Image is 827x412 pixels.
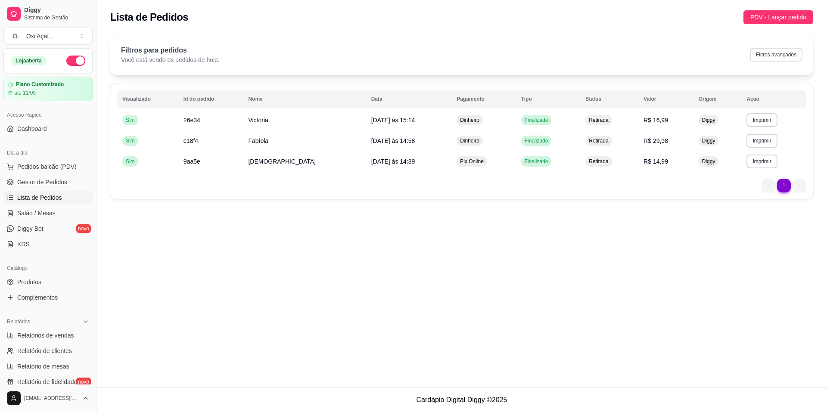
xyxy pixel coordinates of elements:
[3,146,93,160] div: Dia a dia
[11,32,19,40] span: O
[750,12,806,22] span: PDV - Lançar pedido
[3,291,93,304] a: Complementos
[693,90,742,108] th: Origem
[750,48,802,62] button: Filtros avançados
[14,90,36,96] article: até 11/09
[700,117,717,124] span: Diggy
[3,191,93,204] a: Lista de Pedidos
[757,174,811,197] nav: pagination navigation
[24,395,79,402] span: [EMAIL_ADDRESS][DOMAIN_NAME]
[587,158,610,165] span: Retirada
[183,117,200,124] span: 26e34
[458,137,481,144] span: Dinheiro
[66,56,85,66] button: Alterar Status
[700,158,717,165] span: Diggy
[587,137,610,144] span: Retirada
[644,137,668,144] span: R$ 29,98
[3,108,93,122] div: Acesso Rápido
[248,117,268,124] span: Victoria
[11,56,47,65] div: Loja aberta
[124,158,137,165] span: Sim
[516,90,581,108] th: Tipo
[17,162,77,171] span: Pedidos balcão (PDV)
[3,375,93,389] a: Relatório de fidelidadenovo
[7,318,30,325] span: Relatórios
[371,158,415,165] span: [DATE] às 14:39
[183,137,198,144] span: c18f4
[121,56,220,64] p: Você está vendo os pedidos de hoje.
[3,359,93,373] a: Relatório de mesas
[3,160,93,173] button: Pedidos balcão (PDV)
[3,77,93,101] a: Plano Customizadoaté 11/09
[700,137,717,144] span: Diggy
[96,387,827,412] footer: Cardápio Digital Diggy © 2025
[3,275,93,289] a: Produtos
[3,206,93,220] a: Salão / Mesas
[371,137,415,144] span: [DATE] às 14:58
[17,293,58,302] span: Complementos
[121,45,220,56] p: Filtros para pedidos
[243,90,366,108] th: Nome
[3,175,93,189] a: Gestor de Pedidos
[3,328,93,342] a: Relatórios de vendas
[644,158,668,165] span: R$ 14,99
[183,158,200,165] span: 9aa5e
[17,378,77,386] span: Relatório de fidelidade
[17,209,56,217] span: Salão / Mesas
[523,137,550,144] span: Finalizado
[523,117,550,124] span: Finalizado
[3,122,93,136] a: Dashboard
[17,224,44,233] span: Diggy Bot
[3,28,93,45] button: Select a team
[17,278,41,286] span: Produtos
[371,117,415,124] span: [DATE] às 15:14
[746,134,777,148] button: Imprimir
[17,240,30,248] span: KDS
[458,117,481,124] span: Dinheiro
[3,237,93,251] a: KDS
[178,90,243,108] th: Id do pedido
[248,158,316,165] span: [DEMOGRAPHIC_DATA]
[777,179,791,192] li: pagination item 1 active
[743,10,813,24] button: PDV - Lançar pedido
[3,261,93,275] div: Catálogo
[523,158,550,165] span: Finalizado
[17,362,69,371] span: Relatório de mesas
[17,331,74,340] span: Relatórios de vendas
[3,388,93,409] button: [EMAIL_ADDRESS][DOMAIN_NAME]
[587,117,610,124] span: Retirada
[451,90,516,108] th: Pagamento
[110,10,188,24] h2: Lista de Pedidos
[16,81,64,88] article: Plano Customizado
[17,178,67,186] span: Gestor de Pedidos
[17,193,62,202] span: Lista de Pedidos
[746,113,777,127] button: Imprimir
[638,90,693,108] th: Valor
[117,90,178,108] th: Visualizado
[17,347,72,355] span: Relatório de clientes
[3,344,93,358] a: Relatório de clientes
[124,137,137,144] span: Sim
[746,155,777,168] button: Imprimir
[248,137,268,144] span: Fabíola
[458,158,485,165] span: Pix Online
[366,90,452,108] th: Data
[3,3,93,24] a: DiggySistema de Gestão
[17,124,47,133] span: Dashboard
[580,90,638,108] th: Status
[741,90,806,108] th: Ação
[3,222,93,235] a: Diggy Botnovo
[24,14,89,21] span: Sistema de Gestão
[24,6,89,14] span: Diggy
[124,117,137,124] span: Sim
[26,32,54,40] div: Oxi Açaí ...
[644,117,668,124] span: R$ 16,99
